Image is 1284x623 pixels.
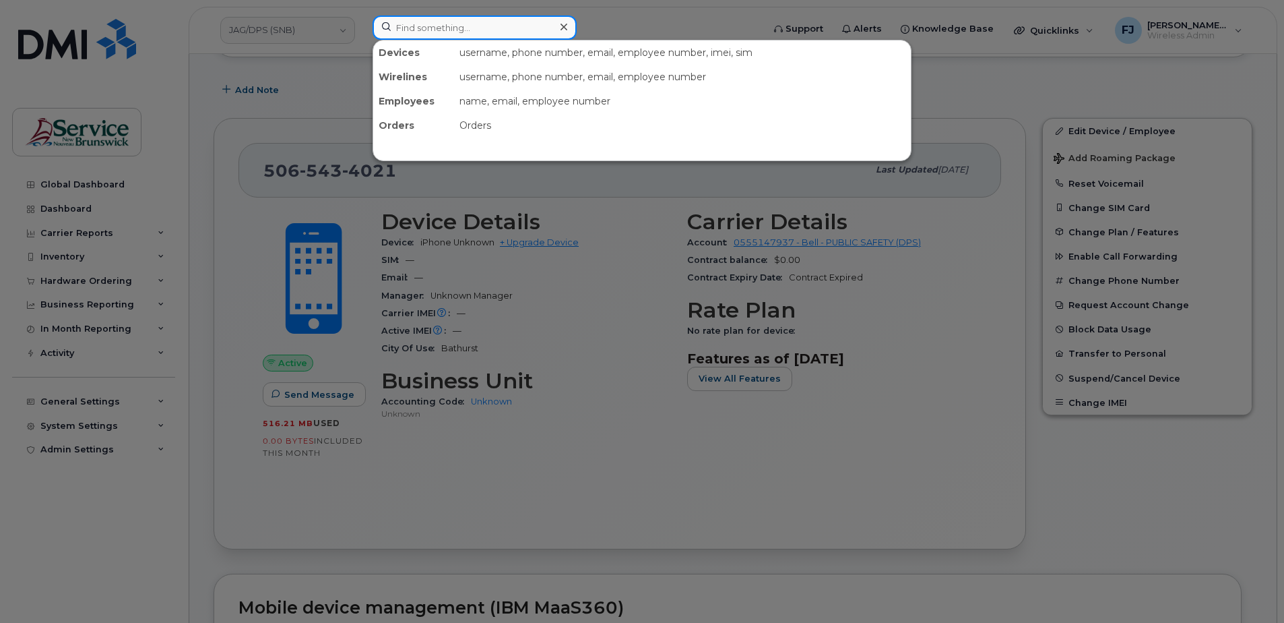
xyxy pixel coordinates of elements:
input: Find something... [373,16,577,40]
div: Wirelines [373,65,454,89]
div: Orders [454,113,911,138]
div: Devices [373,40,454,65]
div: Orders [373,113,454,138]
div: username, phone number, email, employee number, imei, sim [454,40,911,65]
div: Employees [373,89,454,113]
div: username, phone number, email, employee number [454,65,911,89]
div: name, email, employee number [454,89,911,113]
